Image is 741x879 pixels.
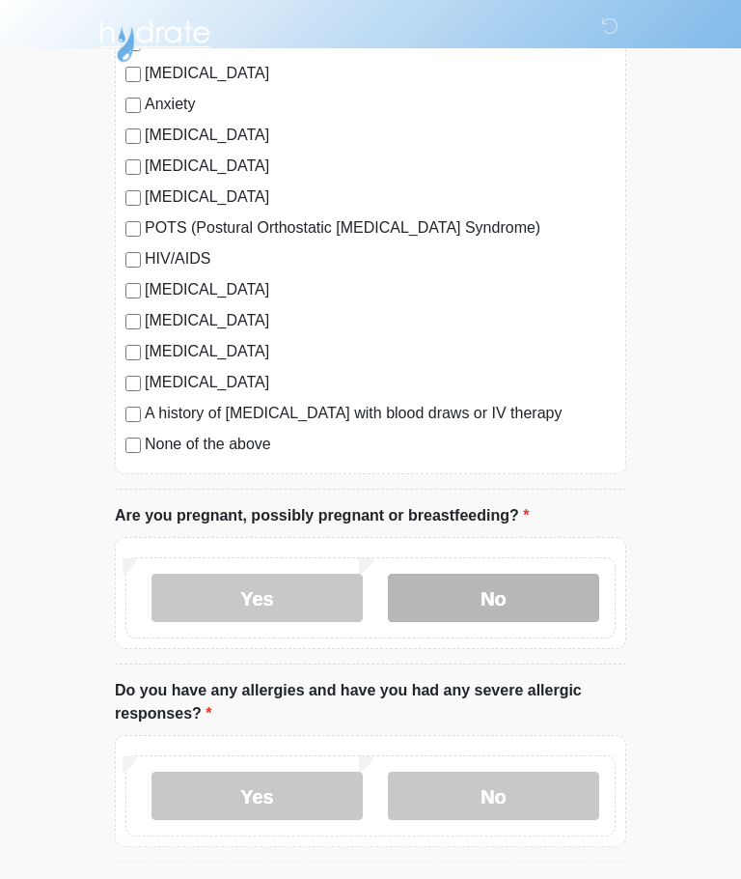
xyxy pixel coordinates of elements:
label: No [388,773,599,821]
label: [MEDICAL_DATA] [145,156,616,179]
input: HIV/AIDS [125,253,141,269]
label: Do you have any allergies and have you had any severe allergic responses? [115,680,626,726]
label: HIV/AIDS [145,248,616,271]
label: [MEDICAL_DATA] [145,341,616,364]
label: Anxiety [145,94,616,117]
input: [MEDICAL_DATA] [125,377,141,392]
label: Yes [151,773,363,821]
label: Yes [151,575,363,623]
input: [MEDICAL_DATA] [125,315,141,330]
input: A history of [MEDICAL_DATA] with blood draws or IV therapy [125,408,141,423]
input: [MEDICAL_DATA] [125,191,141,207]
label: No [388,575,599,623]
label: [MEDICAL_DATA] [145,186,616,210]
input: None of the above [125,439,141,454]
input: [MEDICAL_DATA] [125,284,141,299]
input: [MEDICAL_DATA] [125,160,141,176]
label: None of the above [145,434,616,457]
label: A history of [MEDICAL_DATA] with blood draws or IV therapy [145,403,616,426]
img: Hydrate IV Bar - Arcadia Logo [96,14,213,64]
label: POTS (Postural Orthostatic [MEDICAL_DATA] Syndrome) [145,217,616,241]
label: Are you pregnant, possibly pregnant or breastfeeding? [115,505,529,528]
input: [MEDICAL_DATA] [125,129,141,145]
input: [MEDICAL_DATA] [125,346,141,361]
input: Anxiety [125,99,141,114]
label: [MEDICAL_DATA] [145,372,616,395]
input: POTS (Postural Orthostatic [MEDICAL_DATA] Syndrome) [125,222,141,238]
label: [MEDICAL_DATA] [145,310,616,333]
label: [MEDICAL_DATA] [145,125,616,148]
label: [MEDICAL_DATA] [145,279,616,302]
